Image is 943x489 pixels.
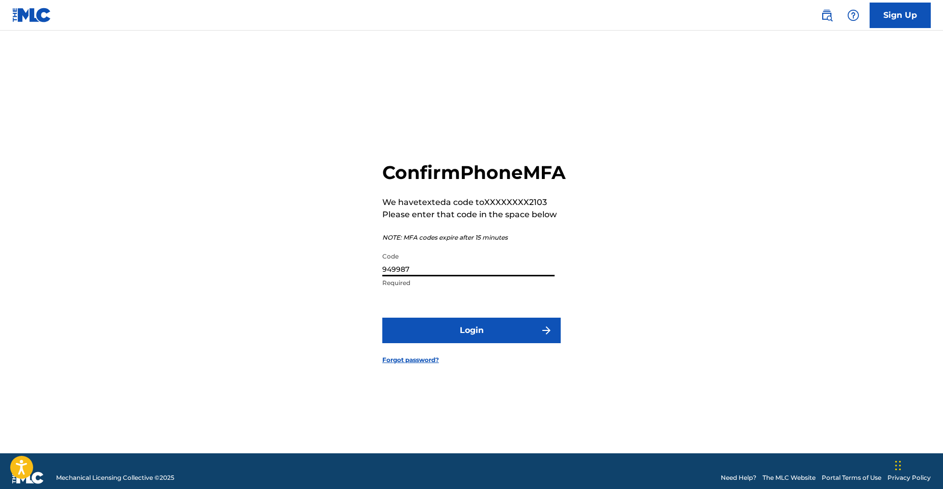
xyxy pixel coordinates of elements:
[12,472,44,484] img: logo
[382,161,566,184] h2: Confirm Phone MFA
[382,355,439,365] a: Forgot password?
[843,5,863,25] div: Help
[382,209,566,221] p: Please enter that code in the space below
[821,9,833,21] img: search
[847,9,859,21] img: help
[822,473,881,482] a: Portal Terms of Use
[721,473,756,482] a: Need Help?
[382,278,555,288] p: Required
[56,473,174,482] span: Mechanical Licensing Collective © 2025
[382,196,566,209] p: We have texted a code to XXXXXXXX2103
[887,473,931,482] a: Privacy Policy
[895,450,901,481] div: Drag
[763,473,816,482] a: The MLC Website
[382,318,561,343] button: Login
[817,5,837,25] a: Public Search
[892,440,943,489] iframe: Chat Widget
[540,324,553,337] img: f7272a7cc735f4ea7f67.svg
[12,8,51,22] img: MLC Logo
[870,3,931,28] a: Sign Up
[382,233,566,242] p: NOTE: MFA codes expire after 15 minutes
